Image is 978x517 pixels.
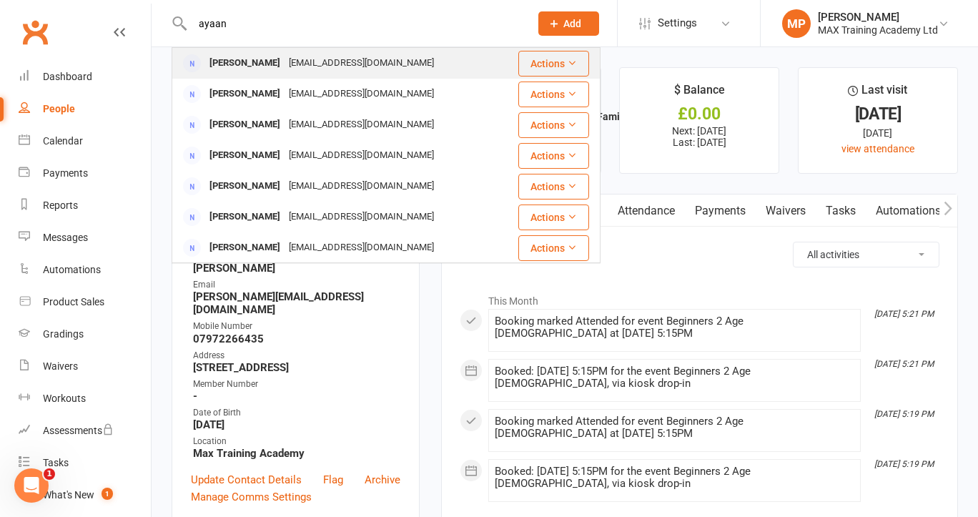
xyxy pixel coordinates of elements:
div: [PERSON_NAME] [205,237,285,258]
strong: 07972266435 [193,333,400,345]
a: Product Sales [19,286,151,318]
div: [PERSON_NAME] [205,207,285,227]
a: Assessments [19,415,151,447]
span: Settings [658,7,697,39]
div: Automations [43,264,101,275]
span: 1 [44,468,55,480]
a: Workouts [19,383,151,415]
button: Actions [518,143,589,169]
a: Automations [19,254,151,286]
a: Payments [19,157,151,189]
a: Automations [866,195,951,227]
i: [DATE] 5:19 PM [874,409,934,419]
div: [DATE] [811,125,944,141]
a: Dashboard [19,61,151,93]
div: Messages [43,232,88,243]
i: [DATE] 5:21 PM [874,309,934,319]
div: Product Sales [43,296,104,307]
button: Actions [518,174,589,200]
strong: Max Training Academy [193,447,400,460]
div: [PERSON_NAME] [205,145,285,166]
a: What's New1 [19,479,151,511]
strong: - [193,390,400,403]
div: Tasks [43,457,69,468]
h3: Activity [460,242,939,264]
div: [EMAIL_ADDRESS][DOMAIN_NAME] [285,176,438,197]
div: Date of Birth [193,406,400,420]
li: This Month [460,286,939,309]
a: Manage Comms Settings [191,488,312,506]
button: Add [538,11,599,36]
a: Gradings [19,318,151,350]
button: Actions [518,82,589,107]
a: Payments [685,195,756,227]
a: Flag [323,471,343,488]
a: People [19,93,151,125]
div: Booking marked Attended for event Beginners 2 Age [DEMOGRAPHIC_DATA] at [DATE] 5:15PM [495,415,854,440]
div: Member Number [193,378,400,391]
i: [DATE] 5:19 PM [874,459,934,469]
span: 1 [102,488,113,500]
div: Gradings [43,328,84,340]
div: Booked: [DATE] 5:15PM for the event Beginners 2 Age [DEMOGRAPHIC_DATA], via kiosk drop-in [495,466,854,490]
i: [DATE] 5:21 PM [874,359,934,369]
a: Waivers [756,195,816,227]
div: [PERSON_NAME] [205,84,285,104]
div: Assessments [43,425,114,436]
a: Waivers [19,350,151,383]
a: Attendance [608,195,685,227]
div: Location [193,435,400,448]
div: Workouts [43,393,86,404]
div: [PERSON_NAME] [205,176,285,197]
strong: [DATE] [193,418,400,431]
div: $ Balance [674,81,725,107]
span: Add [563,18,581,29]
div: Booking marked Attended for event Beginners 2 Age [DEMOGRAPHIC_DATA] at [DATE] 5:15PM [495,315,854,340]
div: Last visit [848,81,907,107]
a: Archive [365,471,400,488]
div: [EMAIL_ADDRESS][DOMAIN_NAME] [285,53,438,74]
button: Actions [518,235,589,261]
a: Calendar [19,125,151,157]
div: [EMAIL_ADDRESS][DOMAIN_NAME] [285,114,438,135]
div: Payments [43,167,88,179]
div: [EMAIL_ADDRESS][DOMAIN_NAME] [285,145,438,166]
a: Update Contact Details [191,471,302,488]
div: People [43,103,75,114]
div: MAX Training Academy Ltd [818,24,938,36]
strong: [STREET_ADDRESS] [193,361,400,374]
a: view attendance [841,143,914,154]
a: Tasks [19,447,151,479]
p: Next: [DATE] Last: [DATE] [633,125,766,148]
div: Booked: [DATE] 5:15PM for the event Beginners 2 Age [DEMOGRAPHIC_DATA], via kiosk drop-in [495,365,854,390]
div: [EMAIL_ADDRESS][DOMAIN_NAME] [285,84,438,104]
a: Reports [19,189,151,222]
div: Mobile Number [193,320,400,333]
div: Waivers [43,360,78,372]
strong: [PERSON_NAME][EMAIL_ADDRESS][DOMAIN_NAME] [193,290,400,316]
iframe: Intercom live chat [14,468,49,503]
strong: [PERSON_NAME] [193,262,400,275]
div: [PERSON_NAME] [205,114,285,135]
div: Email [193,278,400,292]
div: What's New [43,489,94,501]
div: [EMAIL_ADDRESS][DOMAIN_NAME] [285,237,438,258]
a: Messages [19,222,151,254]
div: Calendar [43,135,83,147]
div: Address [193,349,400,363]
button: Actions [518,51,589,77]
div: [DATE] [811,107,944,122]
div: [PERSON_NAME] [205,53,285,74]
a: Clubworx [17,14,53,50]
button: Actions [518,205,589,230]
input: Search... [188,14,520,34]
div: Reports [43,200,78,211]
div: [PERSON_NAME] [818,11,938,24]
a: Tasks [816,195,866,227]
div: Dashboard [43,71,92,82]
div: MP [782,9,811,38]
button: Actions [518,112,589,138]
div: £0.00 [633,107,766,122]
div: [EMAIL_ADDRESS][DOMAIN_NAME] [285,207,438,227]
